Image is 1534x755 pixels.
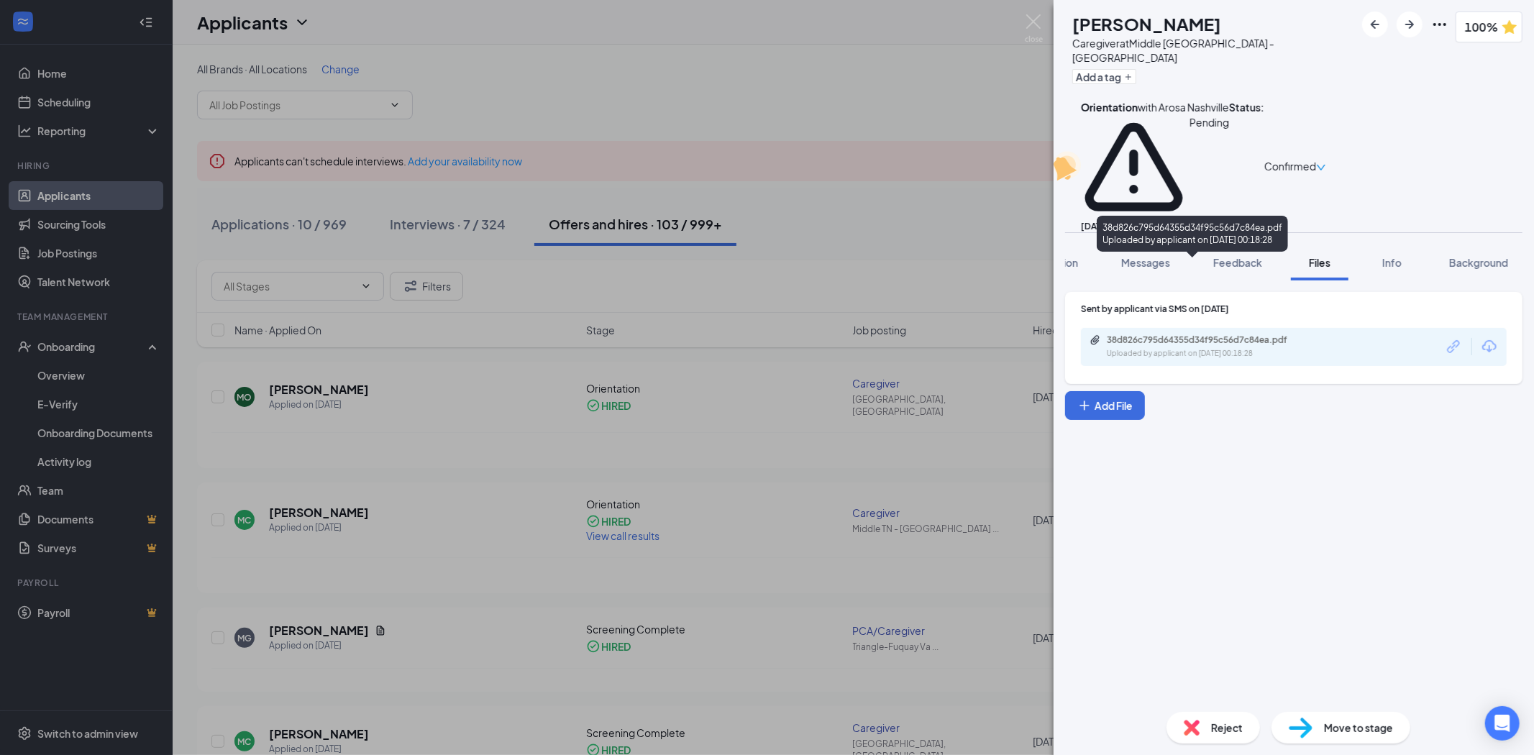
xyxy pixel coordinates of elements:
[1465,18,1498,36] span: 100%
[1362,12,1388,37] button: ArrowLeftNew
[1081,100,1229,114] div: with Arosa Nashville
[1264,158,1316,174] span: Confirmed
[1445,337,1464,356] svg: Link
[1072,12,1221,36] h1: [PERSON_NAME]
[1324,720,1393,736] span: Move to stage
[1077,398,1092,413] svg: Plus
[1072,69,1136,84] button: PlusAdd a tag
[1485,706,1520,741] div: Open Intercom Messenger
[1481,338,1498,355] svg: Download
[1107,334,1308,346] div: 38d826c795d64355d34f95c56d7c84ea.pdf
[1401,16,1418,33] svg: ArrowRight
[1124,73,1133,81] svg: Plus
[1382,256,1402,269] span: Info
[1090,334,1101,346] svg: Paperclip
[1081,220,1229,232] div: [DATE] 10:30 PM - 1:00 AM
[1213,256,1262,269] span: Feedback
[1081,303,1507,315] div: Sent by applicant via SMS on [DATE]
[1190,114,1229,220] span: Pending
[1229,100,1264,232] div: Status :
[1081,114,1187,220] svg: Warning
[1097,216,1288,252] div: 38d826c795d64355d34f95c56d7c84ea.pdf Uploaded by applicant on [DATE] 00:18:28
[1121,256,1170,269] span: Messages
[1316,163,1326,173] span: down
[1107,348,1323,360] div: Uploaded by applicant on [DATE] 00:18:28
[1072,36,1355,65] div: Caregiver at Middle [GEOGRAPHIC_DATA] - [GEOGRAPHIC_DATA]
[1309,256,1330,269] span: Files
[1449,256,1508,269] span: Background
[1065,391,1145,420] button: Add FilePlus
[1090,334,1323,360] a: Paperclip38d826c795d64355d34f95c56d7c84ea.pdfUploaded by applicant on [DATE] 00:18:28
[1431,16,1448,33] svg: Ellipses
[1397,12,1423,37] button: ArrowRight
[1081,101,1138,114] b: Orientation
[1366,16,1384,33] svg: ArrowLeftNew
[1211,720,1243,736] span: Reject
